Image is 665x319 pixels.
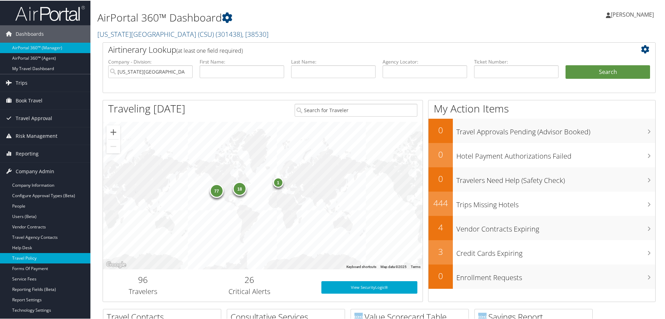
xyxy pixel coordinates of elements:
[428,264,655,288] a: 0Enrollment Requests
[106,139,120,153] button: Zoom out
[209,183,223,197] div: 77
[16,74,27,91] span: Trips
[428,124,453,135] h2: 0
[16,109,52,126] span: Travel Approval
[456,269,655,282] h3: Enrollment Requests
[428,148,453,160] h2: 0
[233,181,247,195] div: 18
[105,260,128,269] a: Open this area in Google Maps (opens a new window)
[108,286,178,296] h3: Travelers
[428,240,655,264] a: 3Credit Cards Expiring
[428,118,655,142] a: 0Travel Approvals Pending (Advisor Booked)
[16,144,39,162] span: Reporting
[428,269,453,281] h2: 0
[428,221,453,233] h2: 4
[474,58,559,65] label: Ticket Number:
[566,65,650,78] button: Search
[611,10,654,18] span: [PERSON_NAME]
[456,196,655,209] h3: Trips Missing Hotels
[428,142,655,167] a: 0Hotel Payment Authorizations Failed
[428,215,655,240] a: 4Vendor Contracts Expiring
[383,58,467,65] label: Agency Locator:
[380,264,407,268] span: Map data ©2025
[273,176,283,187] div: 1
[456,171,655,185] h3: Travelers Need Help (Safety Check)
[108,58,193,65] label: Company - Division:
[97,10,473,24] h1: AirPortal 360™ Dashboard
[428,101,655,115] h1: My Action Items
[16,162,54,179] span: Company Admin
[16,91,42,109] span: Book Travel
[200,58,284,65] label: First Name:
[176,46,243,54] span: (at least one field required)
[16,127,57,144] span: Risk Management
[428,245,453,257] h2: 3
[105,260,128,269] img: Google
[411,264,420,268] a: Terms (opens in new tab)
[295,103,417,116] input: Search for Traveler
[108,43,604,55] h2: Airtinerary Lookup
[428,172,453,184] h2: 0
[216,29,242,38] span: ( 301438 )
[428,196,453,208] h2: 444
[106,125,120,138] button: Zoom in
[15,5,85,21] img: airportal-logo.png
[456,123,655,136] h3: Travel Approvals Pending (Advisor Booked)
[456,220,655,233] h3: Vendor Contracts Expiring
[456,147,655,160] h3: Hotel Payment Authorizations Failed
[321,280,417,293] a: View SecurityLogic®
[606,3,661,24] a: [PERSON_NAME]
[291,58,376,65] label: Last Name:
[456,244,655,258] h3: Credit Cards Expiring
[16,25,44,42] span: Dashboards
[97,29,269,38] a: [US_STATE][GEOGRAPHIC_DATA] (CSU)
[188,286,311,296] h3: Critical Alerts
[188,273,311,285] h2: 26
[428,191,655,215] a: 444Trips Missing Hotels
[108,273,178,285] h2: 96
[242,29,269,38] span: , [ 38530 ]
[108,101,185,115] h1: Traveling [DATE]
[346,264,376,269] button: Keyboard shortcuts
[428,167,655,191] a: 0Travelers Need Help (Safety Check)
